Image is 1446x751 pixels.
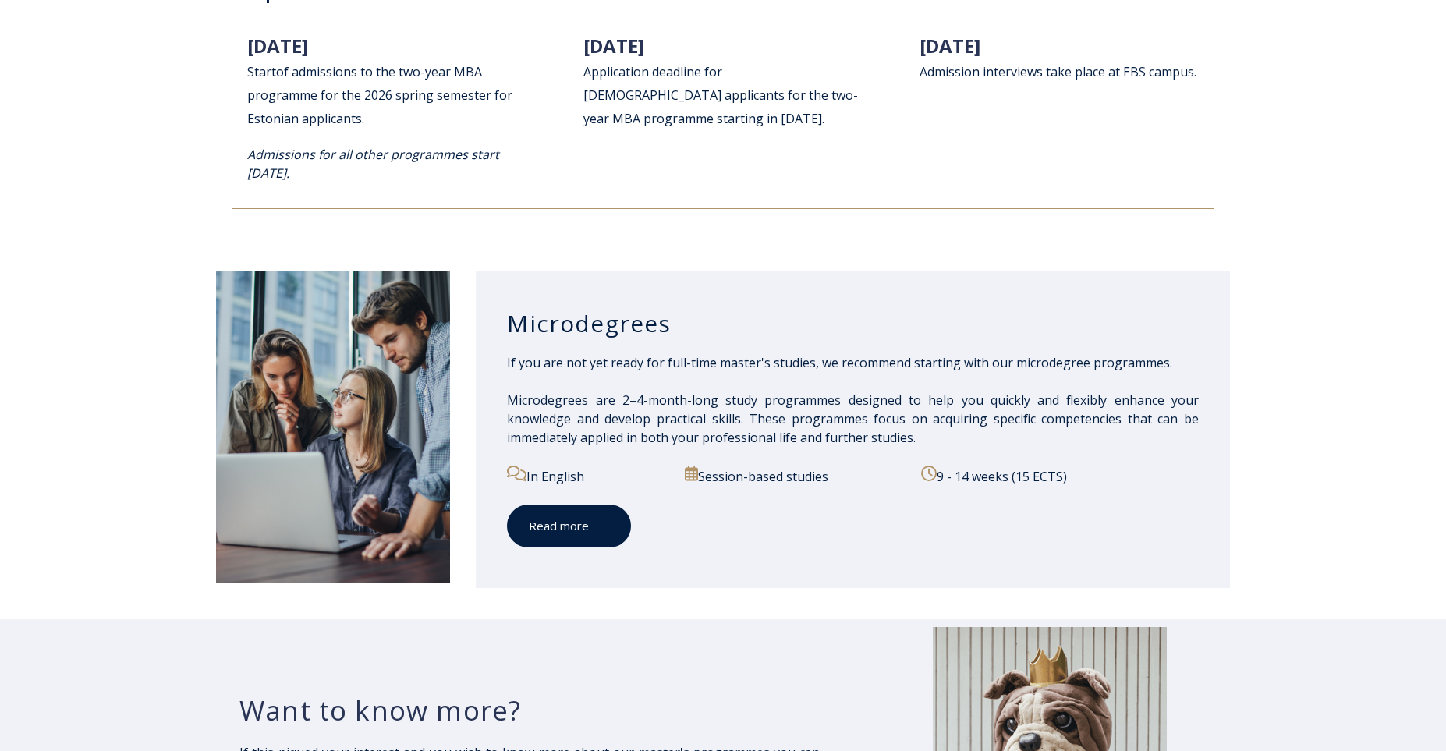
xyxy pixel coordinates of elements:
[583,63,858,127] span: Application deadline for [DEMOGRAPHIC_DATA] applicants for the two-year MBA programme starting in...
[247,63,276,80] span: Start
[239,693,820,728] h3: Want to know more?
[276,63,388,80] span: of admissions to th
[1020,63,1196,80] span: ews take place at EBS campus.
[685,466,903,486] p: Session-based studies
[507,466,667,486] p: In English
[507,391,1199,446] span: Microdegrees are 2–4-month-long study programmes designed to help you quickly and flexibly enhanc...
[247,146,499,182] i: Admissions for all other programmes start [DATE].
[920,33,980,58] span: [DATE]
[507,309,1199,338] h3: Microdegrees
[507,354,1172,371] span: If you are not yet ready for full-time master's studies, we recommend starting with our microdegr...
[247,33,308,58] span: [DATE]
[583,33,644,58] span: [DATE]
[921,466,1199,486] p: 9 - 14 weeks (15 ECTS)
[507,505,631,547] a: Read more
[920,63,1020,80] span: Admission intervi
[216,271,450,583] img: iStock-1320775580-1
